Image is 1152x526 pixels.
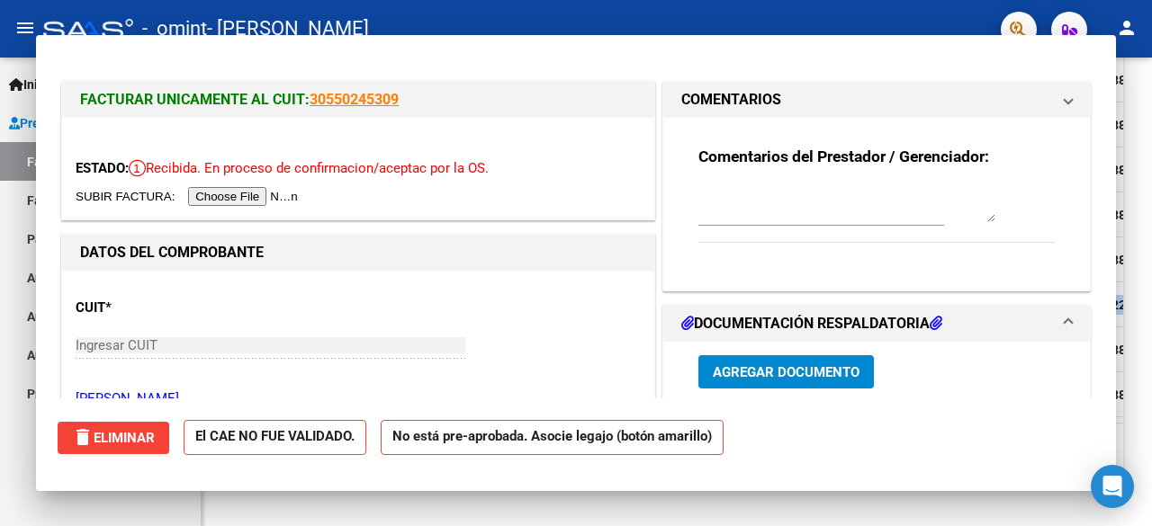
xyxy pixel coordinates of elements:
[681,313,942,334] h1: DOCUMENTACIÓN RESPALDATORIA
[72,426,94,448] mat-icon: delete
[72,430,155,446] span: Eliminar
[58,422,169,454] button: Eliminar
[1091,465,1134,508] div: Open Intercom Messenger
[207,9,369,49] span: - [PERSON_NAME]
[76,298,245,318] p: CUIT
[80,91,310,108] span: FACTURAR UNICAMENTE AL CUIT:
[14,17,36,39] mat-icon: menu
[184,420,366,455] strong: El CAE NO FUE VALIDADO.
[663,118,1090,291] div: COMENTARIOS
[381,420,724,455] strong: No está pre-aprobada. Asocie legajo (botón amarillo)
[698,147,989,165] strong: Comentarios del Prestador / Gerenciador:
[663,306,1090,342] mat-expansion-panel-header: DOCUMENTACIÓN RESPALDATORIA
[1116,17,1138,39] mat-icon: person
[713,365,859,381] span: Agregar Documento
[9,113,173,133] span: Prestadores / Proveedores
[76,388,641,409] p: [PERSON_NAME]
[76,160,129,176] span: ESTADO:
[681,89,781,111] h1: COMENTARIOS
[80,244,264,261] strong: DATOS DEL COMPROBANTE
[310,91,399,108] a: 30550245309
[663,82,1090,118] mat-expansion-panel-header: COMENTARIOS
[142,9,207,49] span: - omint
[9,75,55,94] span: Inicio
[698,355,874,388] button: Agregar Documento
[129,160,489,176] span: Recibida. En proceso de confirmacion/aceptac por la OS.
